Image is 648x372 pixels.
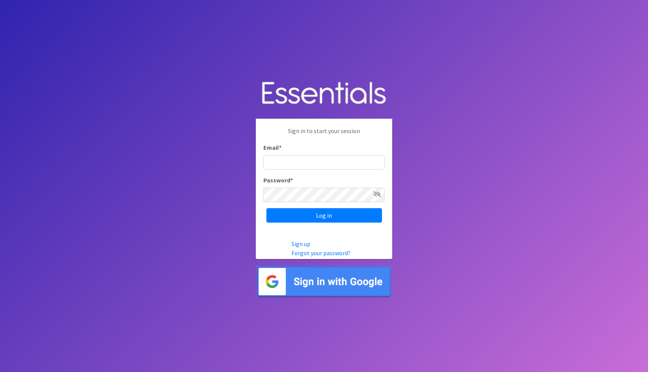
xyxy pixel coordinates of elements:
[266,208,382,223] input: Log in
[263,176,293,185] label: Password
[291,249,351,257] a: Forgot your password?
[291,240,310,248] a: Sign up
[290,176,293,184] abbr: required
[263,126,385,143] p: Sign in to start your session
[263,143,282,152] label: Email
[279,144,282,151] abbr: required
[256,74,392,113] img: Human Essentials
[256,265,392,298] img: Sign in with Google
